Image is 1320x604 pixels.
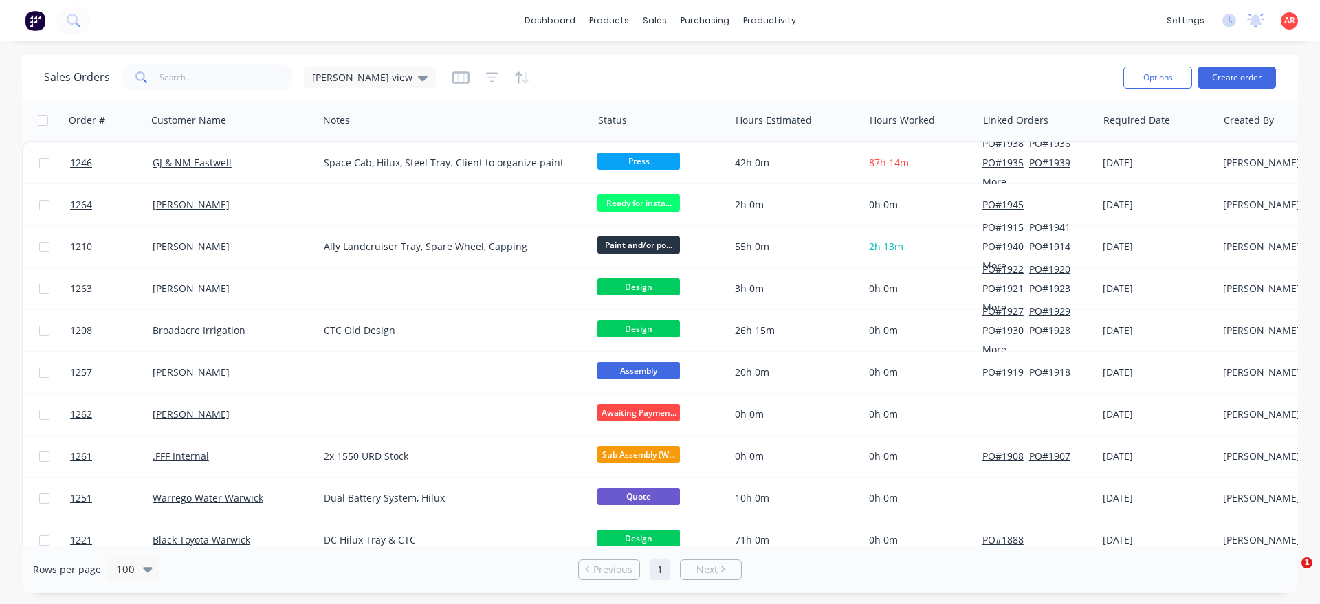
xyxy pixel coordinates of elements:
span: 0h 0m [869,366,898,379]
span: 1 [1301,557,1312,568]
span: 0h 0m [869,324,898,337]
div: Status [598,113,627,127]
div: [DATE] [1103,491,1212,505]
div: products [582,10,636,31]
div: productivity [736,10,803,31]
span: 1246 [70,156,92,170]
div: Ally Landcruiser Tray, Spare Wheel, Capping [324,240,574,254]
button: PO#1921 [982,282,1024,295]
a: 1263 [70,268,153,309]
button: More... [982,259,1015,273]
button: More... [982,175,1015,189]
div: 20h 0m [735,366,852,379]
span: Design [597,530,680,547]
a: Black Toyota Warwick [153,533,250,546]
button: PO#1915 [982,221,1024,234]
div: Linked Orders [983,113,1048,127]
span: 1264 [70,198,92,212]
div: 42h 0m [735,156,852,170]
a: 1261 [70,436,153,477]
div: 26h 15m [735,324,852,337]
button: More... [982,343,1015,357]
div: 3h 0m [735,282,852,295]
button: PO#1938 [982,137,1024,150]
div: [DATE] [1103,156,1212,170]
span: Next [696,563,718,577]
img: Factory [25,10,45,31]
a: 1251 [70,478,153,519]
button: PO#1914 [1029,240,1070,254]
button: PO#1918 [1029,366,1070,379]
a: [PERSON_NAME] [153,366,230,379]
span: Sub Assembly (W... [597,446,680,463]
span: 1251 [70,491,92,505]
span: Paint and/or po... [597,236,680,254]
div: [DATE] [1103,240,1212,254]
button: Options [1123,67,1192,89]
div: sales [636,10,674,31]
a: [PERSON_NAME] [153,240,230,253]
button: Create order [1198,67,1276,89]
a: Warrego Water Warwick [153,491,263,504]
div: 0h 0m [735,407,852,421]
a: [PERSON_NAME] [153,282,230,295]
a: Page 1 is your current page [650,559,670,580]
span: 87h 14m [869,156,909,169]
span: 1262 [70,407,92,421]
div: 0h 0m [735,449,852,463]
button: More... [982,301,1015,315]
span: 0h 0m [869,491,898,504]
span: 1257 [70,366,92,379]
a: dashboard [518,10,582,31]
a: Next page [681,563,741,577]
div: 10h 0m [735,491,852,505]
iframe: Intercom live chat [1273,557,1306,590]
a: 1262 [70,394,153,435]
button: PO#1930 [982,324,1024,337]
button: PO#1936 [1029,137,1070,150]
div: Order # [69,113,105,127]
span: 0h 0m [869,533,898,546]
div: DC Hilux Tray & CTC [324,533,574,547]
div: 2h 0m [735,198,852,212]
button: PO#1919 [982,366,1024,379]
div: 55h 0m [735,240,852,254]
button: PO#1929 [1029,304,1070,318]
a: [PERSON_NAME] [153,198,230,211]
button: PO#1923 [1029,282,1070,295]
span: AR [1284,14,1295,27]
div: Notes [323,113,350,127]
button: PO#1888 [982,533,1024,547]
span: Previous [593,563,632,577]
button: PO#1940 [982,240,1024,254]
span: 1261 [70,449,92,463]
button: PO#1941 [1029,221,1070,234]
span: Awaiting Paymen... [597,404,680,421]
a: 1210 [70,226,153,267]
a: [PERSON_NAME] [153,407,230,421]
button: PO#1935 [982,156,1024,170]
div: [DATE] [1103,407,1212,421]
span: 1210 [70,240,92,254]
span: 0h 0m [869,407,898,421]
div: Customer Name [151,113,226,127]
span: 1221 [70,533,92,547]
div: Required Date [1103,113,1170,127]
input: Search... [159,64,294,91]
a: .FFF Internal [153,449,209,462]
span: 0h 0m [869,449,898,462]
button: PO#1939 [1029,156,1070,170]
div: settings [1160,10,1211,31]
span: 0h 0m [869,282,898,295]
div: Space Cab, Hilux, Steel Tray. Client to organize paint [324,156,574,170]
div: Hours Estimated [736,113,812,127]
div: Dual Battery System, Hilux [324,491,574,505]
div: Hours Worked [870,113,935,127]
div: [DATE] [1103,366,1212,379]
div: purchasing [674,10,736,31]
button: PO#1920 [1029,262,1070,276]
span: 2h 13m [869,240,903,253]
